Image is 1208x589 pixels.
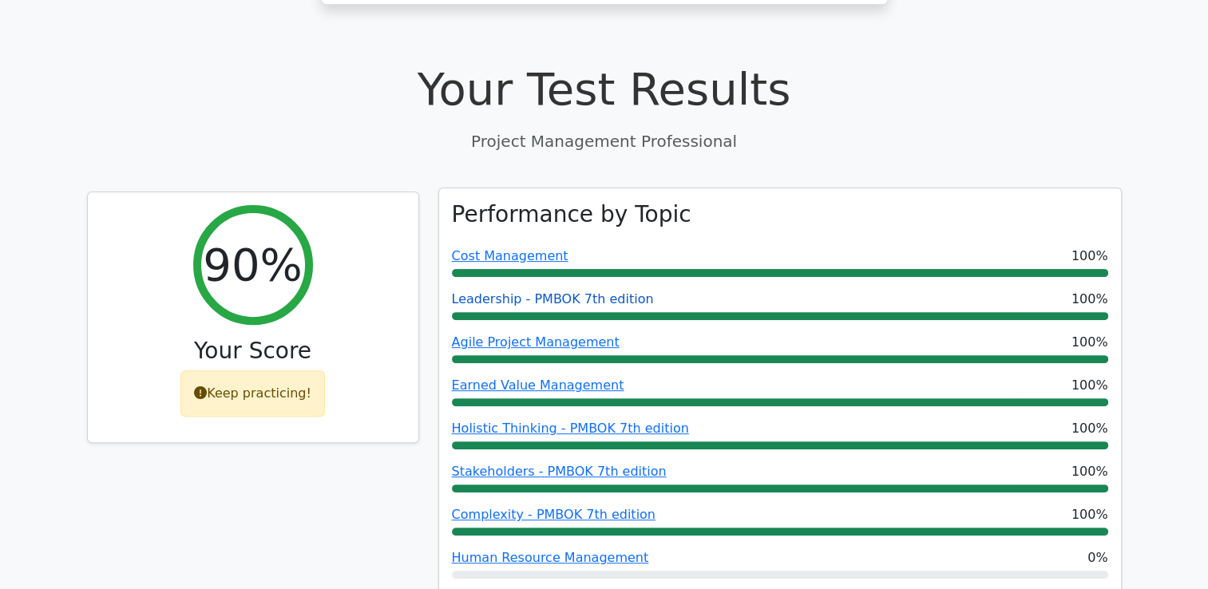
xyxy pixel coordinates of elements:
[1071,247,1108,266] span: 100%
[452,421,689,436] a: Holistic Thinking - PMBOK 7th edition
[1071,290,1108,309] span: 100%
[1071,505,1108,524] span: 100%
[1071,462,1108,481] span: 100%
[452,291,654,306] a: Leadership - PMBOK 7th edition
[452,334,620,350] a: Agile Project Management
[101,338,406,365] h3: Your Score
[87,62,1122,116] h1: Your Test Results
[1071,376,1108,395] span: 100%
[1071,333,1108,352] span: 100%
[452,507,655,522] a: Complexity - PMBOK 7th edition
[87,129,1122,153] p: Project Management Professional
[1071,419,1108,438] span: 100%
[452,550,649,565] a: Human Resource Management
[452,378,624,393] a: Earned Value Management
[1087,548,1107,567] span: 0%
[452,464,667,479] a: Stakeholders - PMBOK 7th edition
[452,248,568,263] a: Cost Management
[180,370,325,417] div: Keep practicing!
[203,238,302,291] h2: 90%
[452,201,691,228] h3: Performance by Topic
